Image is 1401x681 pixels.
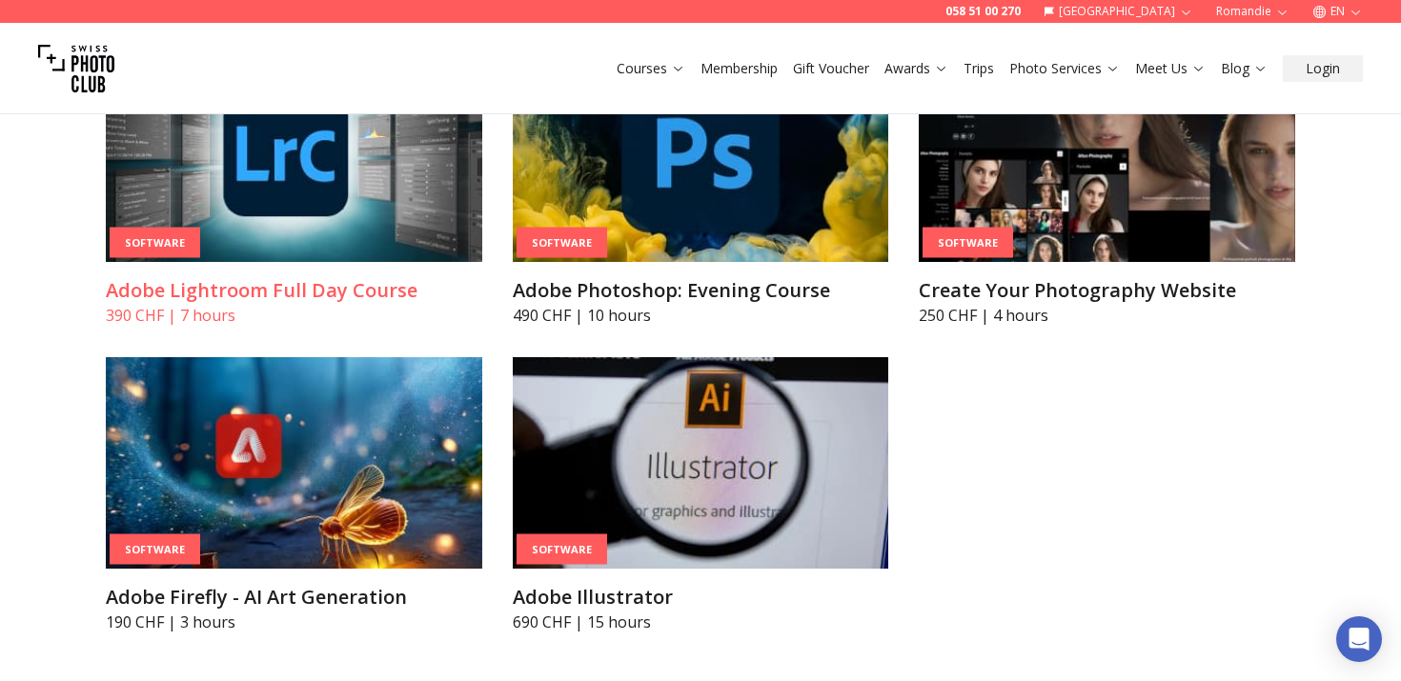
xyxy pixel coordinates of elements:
a: Awards [884,59,948,78]
a: Courses [617,59,685,78]
img: Adobe Lightroom Full Day Course [106,50,482,262]
a: Meet Us [1135,59,1206,78]
div: Software [110,227,200,258]
p: 250 CHF | 4 hours [919,304,1295,327]
button: Membership [693,55,785,82]
a: Blog [1221,59,1268,78]
h3: Adobe Firefly - AI Art Generation [106,584,482,611]
button: Photo Services [1002,55,1127,82]
img: Swiss photo club [38,30,114,107]
a: Adobe Firefly - AI Art GenerationSoftwareAdobe Firefly - AI Art Generation190 CHF | 3 hours [106,357,482,633]
p: 390 CHF | 7 hours [106,304,482,327]
a: Membership [700,59,778,78]
a: 058 51 00 270 [945,4,1021,19]
p: 190 CHF | 3 hours [106,611,482,633]
button: Courses [609,55,693,82]
h3: Adobe Illustrator [513,584,889,611]
div: Software [517,227,607,258]
button: Meet Us [1127,55,1213,82]
img: Create Your Photography Website [919,50,1295,262]
div: Open Intercom Messenger [1336,616,1382,662]
a: Create Your Photography WebsiteSoftwareCreate Your Photography Website250 CHF | 4 hours [919,50,1295,327]
img: Adobe Photoshop: Evening Course [513,50,889,262]
div: Software [923,227,1013,258]
a: Photo Services [1009,59,1120,78]
h3: Adobe Lightroom Full Day Course [106,277,482,304]
p: 690 CHF | 15 hours [513,611,889,633]
button: Trips [956,55,1002,82]
div: Software [517,533,607,565]
button: Login [1283,55,1363,82]
p: 490 CHF | 10 hours [513,304,889,327]
button: Blog [1213,55,1275,82]
a: Adobe Lightroom Full Day CourseSoftwareAdobe Lightroom Full Day Course390 CHF | 7 hours [106,50,482,327]
a: Adobe IllustratorSoftwareAdobe Illustrator690 CHF | 15 hours [513,357,889,633]
a: Trips [964,59,994,78]
img: Adobe Firefly - AI Art Generation [106,357,482,569]
a: Adobe Photoshop: Evening CourseSoftwareAdobe Photoshop: Evening Course490 CHF | 10 hours [513,50,889,327]
a: Gift Voucher [793,59,869,78]
img: Adobe Illustrator [513,357,889,569]
button: Gift Voucher [785,55,877,82]
button: Awards [877,55,956,82]
div: Software [110,533,200,565]
h3: Create Your Photography Website [919,277,1295,304]
h3: Adobe Photoshop: Evening Course [513,277,889,304]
